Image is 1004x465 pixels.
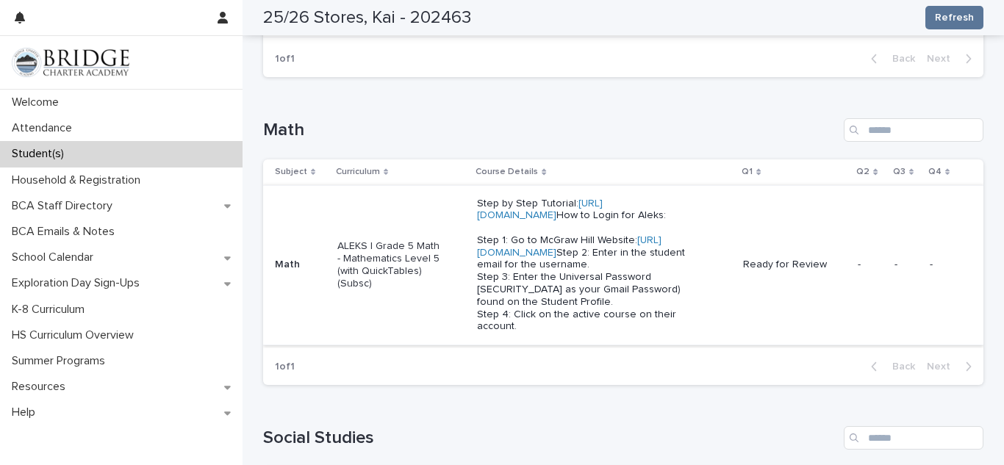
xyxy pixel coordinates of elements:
[477,235,661,258] a: [URL][DOMAIN_NAME]
[263,41,306,77] p: 1 of 1
[12,48,129,77] img: V1C1m3IdTEidaUdm9Hs0
[743,259,846,271] p: Ready for Review
[263,428,838,449] h1: Social Studies
[6,303,96,317] p: K-8 Curriculum
[263,349,306,385] p: 1 of 1
[927,54,959,64] span: Next
[921,360,983,373] button: Next
[6,199,124,213] p: BCA Staff Directory
[336,164,380,180] p: Curriculum
[925,6,983,29] button: Refresh
[859,360,921,373] button: Back
[476,164,538,180] p: Course Details
[859,52,921,65] button: Back
[6,225,126,239] p: BCA Emails & Notes
[477,198,687,334] p: Step by Step Tutorial: How to Login for Aleks: Step 1: Go to McGraw Hill Website: Step 2: Enter i...
[6,405,47,419] p: Help
[275,259,326,271] p: Math
[921,52,983,65] button: Next
[6,173,152,187] p: Household & Registration
[6,380,77,394] p: Resources
[894,259,918,271] p: -
[6,276,151,290] p: Exploration Day Sign-Ups
[883,54,915,64] span: Back
[935,10,974,25] span: Refresh
[275,164,307,180] p: Subject
[844,426,983,450] input: Search
[930,259,960,271] p: -
[844,118,983,142] input: Search
[6,121,84,135] p: Attendance
[928,164,942,180] p: Q4
[856,164,869,180] p: Q2
[263,120,838,141] h1: Math
[6,95,71,109] p: Welcome
[6,328,146,342] p: HS Curriculum Overview
[6,250,105,264] p: School Calendar
[263,7,471,29] h2: 25/26 Stores, Kai - 202463
[6,147,76,161] p: Student(s)
[927,361,959,372] span: Next
[742,164,753,180] p: Q1
[893,164,906,180] p: Q3
[858,259,883,271] p: -
[883,361,915,372] span: Back
[6,354,117,368] p: Summer Programs
[337,240,442,289] p: ALEKS | Grade 5 Math - Mathematics Level 5 (with QuickTables) (Subsc)
[263,185,983,345] tr: MathALEKS | Grade 5 Math - Mathematics Level 5 (with QuickTables) (Subsc)Step by Step Tutorial:[U...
